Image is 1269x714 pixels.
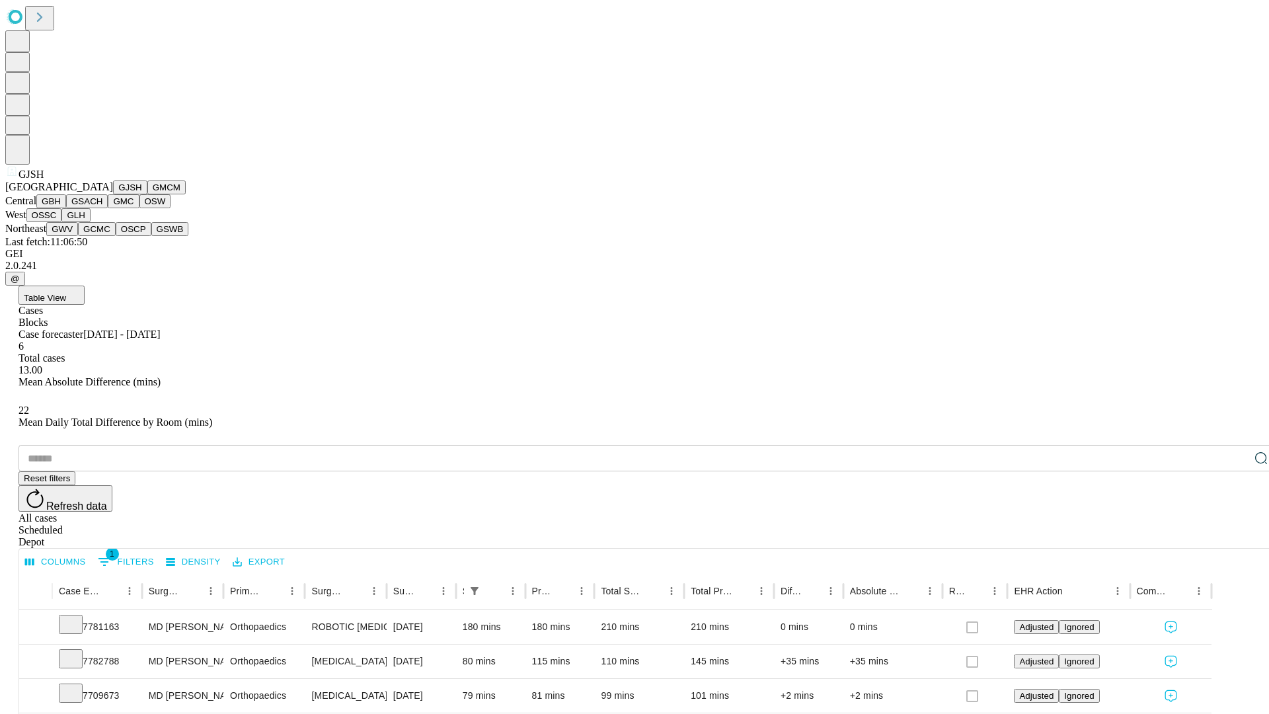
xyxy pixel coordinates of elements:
[59,586,100,596] div: Case Epic Id
[264,582,283,600] button: Sort
[311,586,344,596] div: Surgery Name
[601,679,677,713] div: 99 mins
[19,471,75,485] button: Reset filters
[850,610,936,644] div: 0 mins
[5,181,113,192] span: [GEOGRAPHIC_DATA]
[949,586,966,596] div: Resolved in EHR
[662,582,681,600] button: Menu
[19,352,65,364] span: Total cases
[5,272,25,286] button: @
[149,679,217,713] div: MD [PERSON_NAME] [PERSON_NAME] Md
[102,582,120,600] button: Sort
[393,610,449,644] div: [DATE]
[734,582,752,600] button: Sort
[532,645,588,678] div: 115 mins
[504,582,522,600] button: Menu
[1019,691,1054,701] span: Adjusted
[26,616,46,639] button: Expand
[46,222,78,236] button: GWV
[19,485,112,512] button: Refresh data
[554,582,572,600] button: Sort
[1014,689,1059,703] button: Adjusted
[19,376,161,387] span: Mean Absolute Difference (mins)
[19,286,85,305] button: Table View
[163,552,224,573] button: Density
[1059,654,1099,668] button: Ignored
[19,364,42,376] span: 13.00
[465,582,484,600] button: Show filters
[149,610,217,644] div: MD [PERSON_NAME] [PERSON_NAME] Md
[572,582,591,600] button: Menu
[822,582,840,600] button: Menu
[19,169,44,180] span: GJSH
[230,645,298,678] div: Orthopaedics
[311,645,379,678] div: [MEDICAL_DATA] [MEDICAL_DATA]
[416,582,434,600] button: Sort
[781,610,837,644] div: 0 mins
[485,582,504,600] button: Sort
[691,679,767,713] div: 101 mins
[781,586,802,596] div: Difference
[1019,622,1054,632] span: Adjusted
[781,645,837,678] div: +35 mins
[83,329,160,340] span: [DATE] - [DATE]
[463,645,519,678] div: 80 mins
[5,209,26,220] span: West
[463,679,519,713] div: 79 mins
[106,547,119,561] span: 1
[850,586,901,596] div: Absolute Difference
[59,679,135,713] div: 7709673
[5,248,1264,260] div: GEI
[1059,620,1099,634] button: Ignored
[151,222,189,236] button: GSWB
[1064,582,1083,600] button: Sort
[1059,689,1099,703] button: Ignored
[532,586,553,596] div: Predicted In Room Duration
[59,645,135,678] div: 7782788
[393,645,449,678] div: [DATE]
[229,552,288,573] button: Export
[463,610,519,644] div: 180 mins
[19,405,29,416] span: 22
[644,582,662,600] button: Sort
[230,610,298,644] div: Orthopaedics
[921,582,939,600] button: Menu
[183,582,202,600] button: Sort
[803,582,822,600] button: Sort
[532,679,588,713] div: 81 mins
[311,679,379,713] div: [MEDICAL_DATA] WITH [MEDICAL_DATA] REPAIR
[5,223,46,234] span: Northeast
[393,679,449,713] div: [DATE]
[230,679,298,713] div: Orthopaedics
[463,586,464,596] div: Scheduled In Room Duration
[59,610,135,644] div: 7781163
[691,610,767,644] div: 210 mins
[393,586,414,596] div: Surgery Date
[434,582,453,600] button: Menu
[11,274,20,284] span: @
[230,586,263,596] div: Primary Service
[1014,586,1062,596] div: EHR Action
[1019,656,1054,666] span: Adjusted
[19,329,83,340] span: Case forecaster
[22,552,89,573] button: Select columns
[601,610,677,644] div: 210 mins
[1064,691,1094,701] span: Ignored
[19,340,24,352] span: 6
[5,260,1264,272] div: 2.0.241
[1064,622,1094,632] span: Ignored
[1014,654,1059,668] button: Adjusted
[850,679,936,713] div: +2 mins
[967,582,985,600] button: Sort
[1108,582,1127,600] button: Menu
[120,582,139,600] button: Menu
[850,645,936,678] div: +35 mins
[19,416,212,428] span: Mean Daily Total Difference by Room (mins)
[601,586,642,596] div: Total Scheduled Duration
[202,582,220,600] button: Menu
[283,582,301,600] button: Menu
[985,582,1004,600] button: Menu
[902,582,921,600] button: Sort
[1137,586,1170,596] div: Comments
[365,582,383,600] button: Menu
